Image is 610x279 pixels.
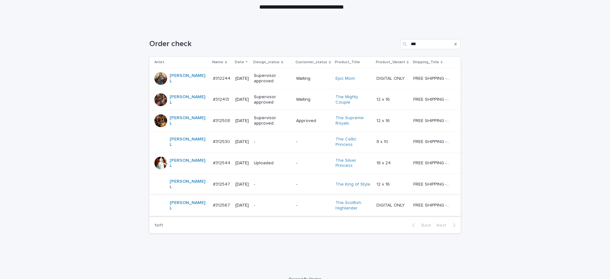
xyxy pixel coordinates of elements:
[254,203,291,208] p: -
[149,89,461,110] tr: [PERSON_NAME] L #312413#312413 [DATE]Supervisor approvedWaitingThe Mighty Couple 12 x 1612 x 16 F...
[413,159,452,166] p: FREE SHIPPING - preview in 1-2 business days, after your approval delivery will take 5-10 b.d.
[436,223,450,228] span: Next
[254,94,291,105] p: Supervisor approved
[376,180,391,187] p: 12 x 16
[235,160,249,166] p: [DATE]
[154,59,164,66] p: Artist
[296,203,330,208] p: -
[170,73,208,84] a: [PERSON_NAME] L
[335,158,372,169] a: The Silver Princess
[235,59,244,66] p: Date
[149,153,461,174] tr: [PERSON_NAME] L #312544#312544 [DATE]Uploaded-The Silver Princess 18 x 2418 x 24 FREE SHIPPING - ...
[376,201,406,208] p: DIGITAL ONLY
[254,115,291,126] p: Supervisor approved
[213,75,232,81] p: #312244
[254,160,291,166] p: Uploaded
[235,97,249,102] p: [DATE]
[335,137,372,147] a: The Celtic Princess
[170,158,208,169] a: [PERSON_NAME] L
[417,223,431,228] span: Back
[376,138,390,145] p: 8 x 10
[235,118,249,124] p: [DATE]
[254,139,291,145] p: -
[254,182,291,187] p: -
[213,180,231,187] p: #312547
[149,39,398,49] h1: Order check
[213,96,230,102] p: #312413
[170,94,208,105] a: [PERSON_NAME] L
[296,139,330,145] p: -
[149,174,461,195] tr: [PERSON_NAME] L #312547#312547 [DATE]--The King of Style 12 x 1612 x 16 FREE SHIPPING - preview i...
[170,137,208,147] a: [PERSON_NAME] L
[295,59,327,66] p: Customer_status
[235,76,249,81] p: [DATE]
[149,68,461,89] tr: [PERSON_NAME] L #312244#312244 [DATE]Supervisor approvedWaitingEpic Mom DIGITAL ONLYDIGITAL ONLY ...
[407,222,434,228] button: Back
[335,115,372,126] a: The Supreme Royals
[413,117,452,124] p: FREE SHIPPING - preview in 1-2 business days, after your approval delivery will take 5-10 b.d.
[235,203,249,208] p: [DATE]
[335,59,360,66] p: Product_Title
[149,131,461,153] tr: [PERSON_NAME] L #312530#312530 [DATE]--The Celtic Princess 8 x 108 x 10 FREE SHIPPING - preview i...
[212,59,223,66] p: Name
[296,182,330,187] p: -
[376,159,392,166] p: 18 x 24
[213,201,231,208] p: #312567
[376,96,391,102] p: 12 x 16
[413,75,452,81] p: FREE SHIPPING - preview in 1-2 business days, after your approval delivery will take 5-10 b.d.
[413,138,452,145] p: FREE SHIPPING - preview in 1-2 business days, after your approval delivery will take 5-10 b.d.
[213,117,231,124] p: #312508
[170,179,208,190] a: [PERSON_NAME] L
[335,200,372,211] a: The Scottish Highlander
[170,115,208,126] a: [PERSON_NAME] L
[434,222,461,228] button: Next
[376,59,405,66] p: Product_Variant
[335,182,370,187] a: The King of Style
[335,94,372,105] a: The Mighty Couple
[235,139,249,145] p: [DATE]
[413,59,439,66] p: Shipping_Title
[376,117,391,124] p: 12 x 16
[149,218,168,233] p: 1 of 1
[335,76,355,81] a: Epic Mom
[235,182,249,187] p: [DATE]
[413,180,452,187] p: FREE SHIPPING - preview in 1-2 business days, after your approval delivery will take 5-10 b.d.
[253,59,280,66] p: Design_status
[400,39,461,49] input: Search
[296,97,330,102] p: Waiting
[413,201,452,208] p: FREE SHIPPING - preview in 1-2 business days, after your approval delivery will take 5-10 b.d.
[170,200,208,211] a: [PERSON_NAME] L
[296,160,330,166] p: -
[213,138,231,145] p: #312530
[296,76,330,81] p: Waiting
[213,159,232,166] p: #312544
[149,195,461,216] tr: [PERSON_NAME] L #312567#312567 [DATE]--The Scottish Highlander DIGITAL ONLYDIGITAL ONLY FREE SHIP...
[413,96,452,102] p: FREE SHIPPING - preview in 1-2 business days, after your approval delivery will take 5-10 b.d.
[254,73,291,84] p: Supervisor approved
[296,118,330,124] p: Approved
[149,110,461,132] tr: [PERSON_NAME] L #312508#312508 [DATE]Supervisor approvedApprovedThe Supreme Royals 12 x 1612 x 16...
[376,75,406,81] p: DIGITAL ONLY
